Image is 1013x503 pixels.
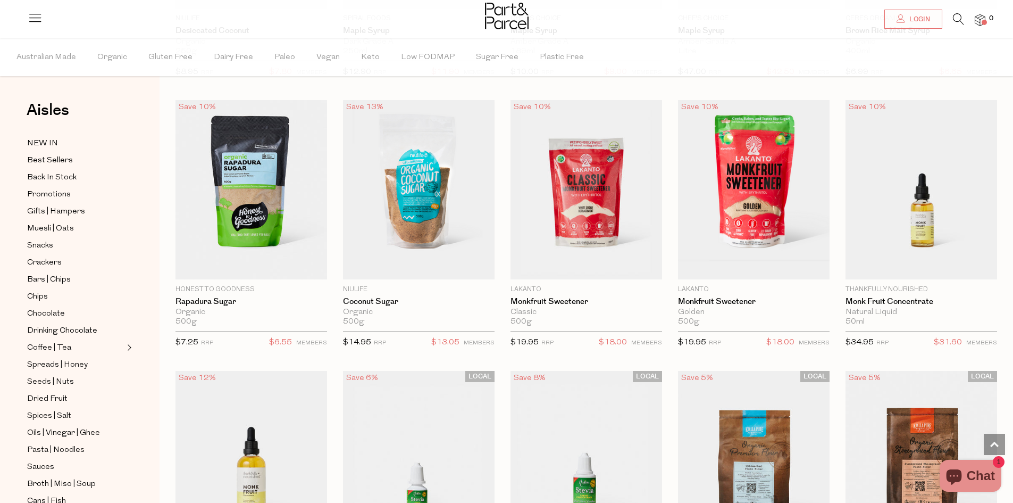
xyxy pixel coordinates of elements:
span: Bars | Chips [27,274,71,286]
small: MEMBERS [464,340,495,346]
span: $13.05 [431,336,459,350]
span: Plastic Free [540,39,584,76]
div: Save 10% [175,100,219,114]
span: 500g [510,317,532,327]
span: Aisles [27,98,69,122]
span: Promotions [27,188,71,201]
a: Broth | Miso | Soup [27,477,124,491]
span: Best Sellers [27,154,73,167]
span: Snacks [27,240,53,252]
span: $18.00 [599,336,627,350]
a: Coffee | Tea [27,341,124,354]
span: Australian Made [16,39,76,76]
span: Back In Stock [27,171,77,184]
div: Natural Liquid [845,308,997,317]
a: Monkfruit Sweetener [510,297,662,307]
div: Save 13% [343,100,387,114]
span: $18.00 [766,336,794,350]
a: Crackers [27,256,124,269]
a: Chocolate [27,307,124,320]
span: $31.60 [934,336,962,350]
span: Sauces [27,461,54,474]
span: $6.55 [269,336,292,350]
small: RRP [374,340,386,346]
a: Monk Fruit Concentrate [845,297,997,307]
span: Chocolate [27,308,65,320]
span: Gluten Free [148,39,192,76]
span: Login [907,15,930,24]
span: 50ml [845,317,865,327]
a: Oils | Vinegar | Ghee [27,426,124,440]
img: Rapadura Sugar [175,100,327,279]
span: Keto [361,39,380,76]
span: 500g [678,317,699,327]
span: Seeds | Nuts [27,376,74,389]
span: 500g [343,317,364,327]
a: Sauces [27,460,124,474]
span: Dairy Free [214,39,253,76]
img: Coconut Sugar [343,100,495,279]
a: NEW IN [27,137,124,150]
div: Save 12% [175,371,219,385]
span: 500g [175,317,197,327]
a: Chips [27,290,124,303]
p: Niulife [343,285,495,294]
span: Spreads | Honey [27,359,88,372]
img: Monkfruit Sweetener [678,100,830,279]
div: Save 5% [845,371,884,385]
div: Save 10% [678,100,722,114]
div: Classic [510,308,662,317]
span: Crackers [27,257,62,269]
a: Snacks [27,239,124,252]
p: Lakanto [678,285,830,294]
img: Monkfruit Sweetener [510,100,662,279]
div: Organic [343,308,495,317]
a: Monkfruit Sweetener [678,297,830,307]
p: Honest to Goodness [175,285,327,294]
span: Sugar Free [476,39,518,76]
span: Pasta | Noodles [27,444,85,457]
span: NEW IN [27,137,58,150]
span: LOCAL [968,371,997,382]
small: MEMBERS [799,340,830,346]
span: Vegan [316,39,340,76]
span: $19.95 [678,339,706,347]
div: Golden [678,308,830,317]
span: Dried Fruit [27,393,68,406]
span: Broth | Miso | Soup [27,478,96,491]
img: Part&Parcel [485,3,529,29]
small: MEMBERS [296,340,327,346]
div: Save 6% [343,371,381,385]
a: Coconut Sugar [343,297,495,307]
span: Paleo [274,39,295,76]
a: Spices | Salt [27,409,124,423]
a: Rapadura Sugar [175,297,327,307]
inbox-online-store-chat: Shopify online store chat [936,460,1004,494]
span: $14.95 [343,339,371,347]
a: Muesli | Oats [27,222,124,235]
small: MEMBERS [631,340,662,346]
a: Spreads | Honey [27,358,124,372]
a: Promotions [27,188,124,201]
span: Organic [97,39,127,76]
p: Thankfully Nourished [845,285,997,294]
span: LOCAL [633,371,662,382]
a: 0 [975,14,985,26]
div: Save 5% [678,371,716,385]
span: 0 [986,14,996,23]
small: RRP [876,340,889,346]
span: Coffee | Tea [27,342,71,354]
a: Bars | Chips [27,273,124,286]
small: RRP [201,340,213,346]
span: LOCAL [800,371,830,382]
span: LOCAL [465,371,495,382]
span: Chips [27,291,48,303]
span: Spices | Salt [27,410,71,423]
a: Seeds | Nuts [27,375,124,389]
a: Aisles [27,102,69,129]
a: Login [884,10,942,29]
small: RRP [709,340,721,346]
a: Best Sellers [27,154,124,167]
span: Low FODMAP [401,39,455,76]
span: Gifts | Hampers [27,205,85,218]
